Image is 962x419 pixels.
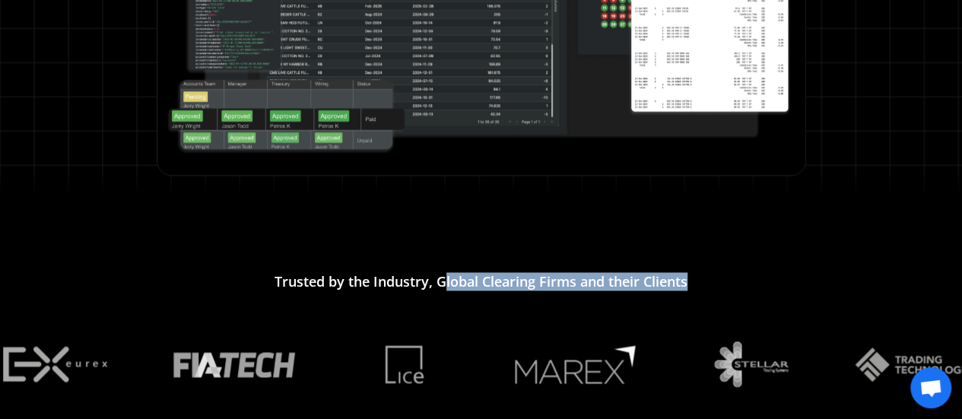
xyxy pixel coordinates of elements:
[275,274,687,290] h2: Trusted by the Industry, Global Clearing Firms and their Clients
[910,367,951,408] a: Bate-papo aberto
[514,344,636,384] img: Marex
[684,341,806,387] img: Stellar
[3,346,125,382] img: Eurex
[173,351,295,376] img: FIA Tech
[344,345,465,383] img: ICE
